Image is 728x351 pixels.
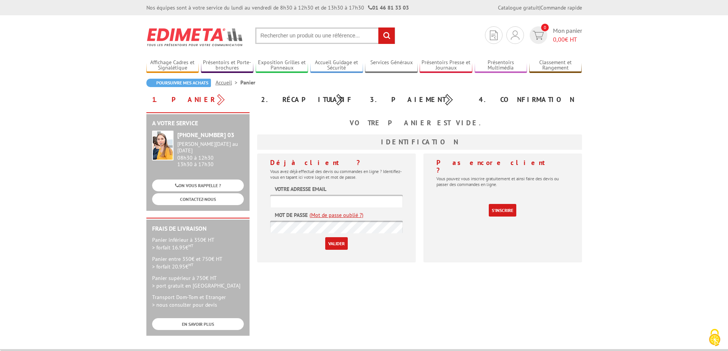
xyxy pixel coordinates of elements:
[152,193,244,205] a: CONTACTEZ-NOUS
[553,36,565,43] span: 0,00
[146,4,409,11] div: Nos équipes sont à votre service du lundi au vendredi de 8h30 à 12h30 et de 13h30 à 17h30
[152,236,244,251] p: Panier inférieur à 350€ HT
[350,118,490,127] b: Votre panier est vide.
[498,4,582,11] div: |
[152,180,244,191] a: ON VOUS RAPPELLE ?
[541,24,549,31] span: 0
[528,26,582,44] a: devis rapide 0 Mon panier 0,00€ HT
[188,262,193,267] sup: HT
[489,204,516,217] a: S'inscrire
[177,141,244,167] div: 08h30 à 12h30 13h30 à 17h30
[270,168,403,180] p: Vous avez déjà effectué des devis ou commandes en ligne ? Identifiez-vous en tapant ici votre log...
[152,120,244,127] h2: A votre service
[701,325,728,351] button: Cookies (fenêtre modale)
[378,27,395,44] input: rechercher
[146,79,211,87] a: Poursuivre mes achats
[553,26,582,44] span: Mon panier
[177,131,234,139] strong: [PHONE_NUMBER] 03
[310,211,363,219] a: (Mot de passe oublié ?)
[152,225,244,232] h2: Frais de Livraison
[255,93,364,107] div: 2. Récapitulatif
[255,27,395,44] input: Rechercher un produit ou une référence...
[490,31,498,40] img: devis rapide
[152,274,244,290] p: Panier supérieur à 750€ HT
[498,4,539,11] a: Catalogue gratuit
[310,59,363,72] a: Accueil Guidage et Sécurité
[152,263,193,270] span: > forfait 20.95€
[152,244,193,251] span: > forfait 16.95€
[511,31,519,40] img: devis rapide
[146,59,199,72] a: Affichage Cadres et Signalétique
[152,282,240,289] span: > port gratuit en [GEOGRAPHIC_DATA]
[420,59,472,72] a: Présentoirs Presse et Journaux
[436,159,569,174] h4: Pas encore client ?
[553,35,582,44] span: € HT
[325,237,348,250] input: Valider
[436,176,569,187] p: Vous pouvez vous inscrire gratuitement et ainsi faire des devis ou passer des commandes en ligne.
[275,211,308,219] label: Mot de passe
[533,31,544,40] img: devis rapide
[275,185,326,193] label: Votre adresse email
[152,318,244,330] a: EN SAVOIR PLUS
[368,4,409,11] strong: 01 46 81 33 03
[188,243,193,248] sup: HT
[177,141,244,154] div: [PERSON_NAME][DATE] au [DATE]
[256,59,308,72] a: Exposition Grilles et Panneaux
[216,79,240,86] a: Accueil
[152,255,244,270] p: Panier entre 350€ et 750€ HT
[152,293,244,309] p: Transport Dom-Tom et Etranger
[529,59,582,72] a: Classement et Rangement
[473,93,582,107] div: 4. Confirmation
[270,159,403,167] h4: Déjà client ?
[146,93,255,107] div: 1. Panier
[240,79,255,86] li: Panier
[201,59,254,72] a: Présentoirs et Porte-brochures
[475,59,527,72] a: Présentoirs Multimédia
[540,4,582,11] a: Commande rapide
[364,93,473,107] div: 3. Paiement
[146,23,244,51] img: Edimeta
[152,301,217,308] span: > nous consulter pour devis
[152,131,173,160] img: widget-service.jpg
[705,328,724,347] img: Cookies (fenêtre modale)
[365,59,418,72] a: Services Généraux
[257,134,582,150] h3: Identification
